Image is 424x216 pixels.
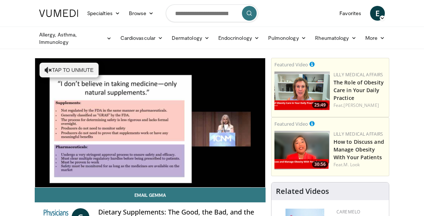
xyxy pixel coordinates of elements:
[40,63,99,77] button: Tap to unmute
[35,58,265,187] video-js: Video Player
[274,72,330,110] img: e1208b6b-349f-4914-9dd7-f97803bdbf1d.png.150x105_q85_crop-smart_upscale.png
[334,138,384,161] a: How to Discuss and Manage Obesity With Your Patients
[35,188,266,202] a: Email Gemma
[274,121,308,127] small: Featured Video
[39,10,78,17] img: VuMedi Logo
[312,161,328,168] span: 30:56
[83,6,124,21] a: Specialties
[312,102,328,108] span: 25:49
[343,102,379,108] a: [PERSON_NAME]
[334,72,383,78] a: Lilly Medical Affairs
[311,31,361,45] a: Rheumatology
[116,31,167,45] a: Cardiovascular
[274,131,330,170] img: c98a6a29-1ea0-4bd5-8cf5-4d1e188984a7.png.150x105_q85_crop-smart_upscale.png
[124,6,158,21] a: Browse
[166,4,258,22] input: Search topics, interventions
[370,6,385,21] a: E
[274,72,330,110] a: 25:49
[343,161,360,168] a: M. Look
[167,31,214,45] a: Dermatology
[274,61,308,68] small: Featured Video
[276,187,329,196] h4: Related Videos
[334,161,386,168] div: Feat.
[264,31,311,45] a: Pulmonology
[361,31,389,45] a: More
[334,131,383,137] a: Lilly Medical Affairs
[334,102,386,109] div: Feat.
[214,31,264,45] a: Endocrinology
[35,31,116,46] a: Allergy, Asthma, Immunology
[335,6,366,21] a: Favorites
[274,131,330,170] a: 30:56
[334,79,384,101] a: The Role of Obesity Care in Your Daily Practice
